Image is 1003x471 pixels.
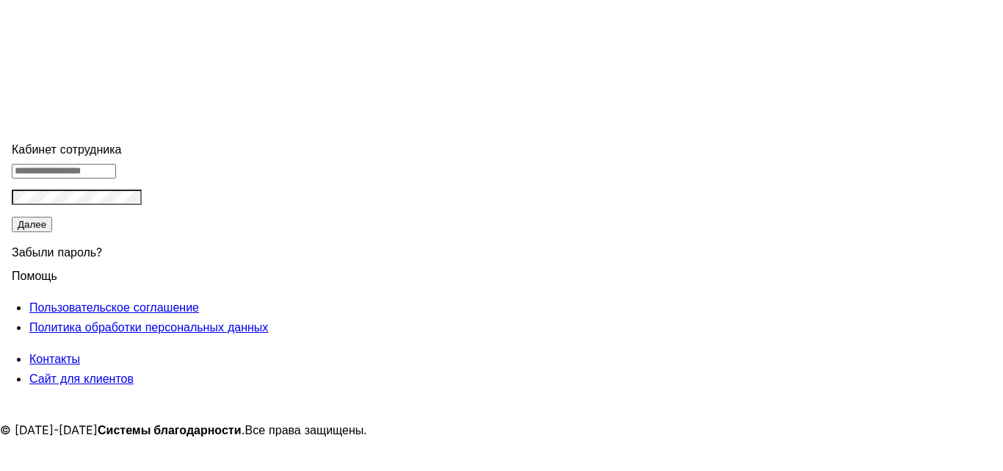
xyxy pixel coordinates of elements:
div: Забыли пароль? [12,234,319,266]
span: Все права защищены. [245,423,368,437]
div: Кабинет сотрудника [12,140,319,159]
strong: Системы благодарности [98,423,242,437]
button: Далее [12,217,52,232]
a: Пользовательское соглашение [29,300,199,314]
span: Помощь [12,259,57,283]
a: Сайт для клиентов [29,371,134,386]
a: Политика обработки персональных данных [29,320,268,334]
a: Контакты [29,351,80,366]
